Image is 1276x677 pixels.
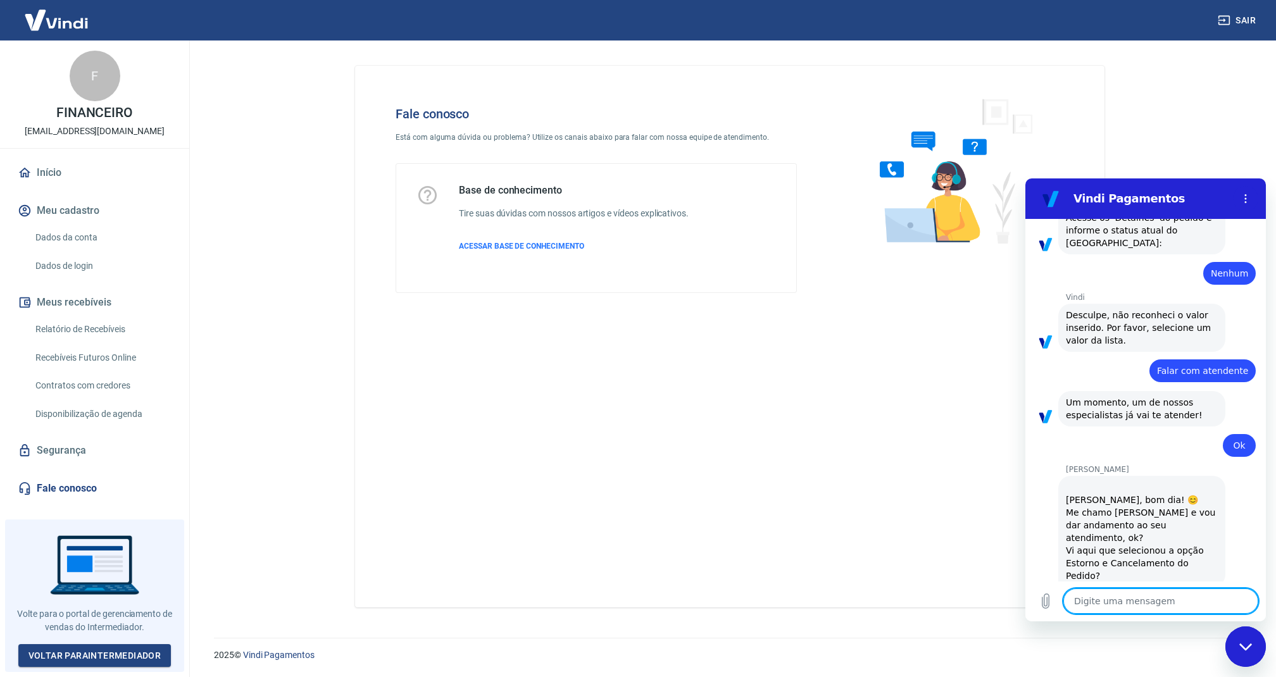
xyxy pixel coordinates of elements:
p: 2025 © [214,649,1246,662]
a: Contratos com credores [30,373,174,399]
a: Vindi Pagamentos [243,650,315,660]
p: Está com alguma dúvida ou problema? Utilize os canais abaixo para falar com nossa equipe de atend... [396,132,797,143]
button: Sair [1215,9,1261,32]
h5: Base de conhecimento [459,184,689,197]
a: Disponibilização de agenda [30,401,174,427]
a: ACESSAR BASE DE CONHECIMENTO [459,240,689,252]
a: Relatório de Recebíveis [30,316,174,342]
a: Segurança [15,437,174,464]
h6: Tire suas dúvidas com nossos artigos e vídeos explicativos. [459,207,689,220]
p: [EMAIL_ADDRESS][DOMAIN_NAME] [25,125,165,138]
img: Fale conosco [854,86,1047,255]
a: Fale conosco [15,475,174,502]
a: Início [15,159,174,187]
p: FINANCEIRO [56,106,134,120]
img: Vindi [15,1,97,39]
a: Dados da conta [30,225,174,251]
a: Recebíveis Futuros Online [30,345,174,371]
iframe: Janela de mensagens [1025,178,1266,621]
a: Voltar paraIntermediador [18,644,172,668]
button: Meus recebíveis [15,289,174,316]
span: ACESSAR BASE DE CONHECIMENTO [459,242,584,251]
h4: Fale conosco [396,106,797,121]
div: F [70,51,120,101]
button: Meu cadastro [15,197,174,225]
iframe: Botão para abrir a janela de mensagens, conversa em andamento [1225,626,1266,667]
a: Dados de login [30,253,174,279]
